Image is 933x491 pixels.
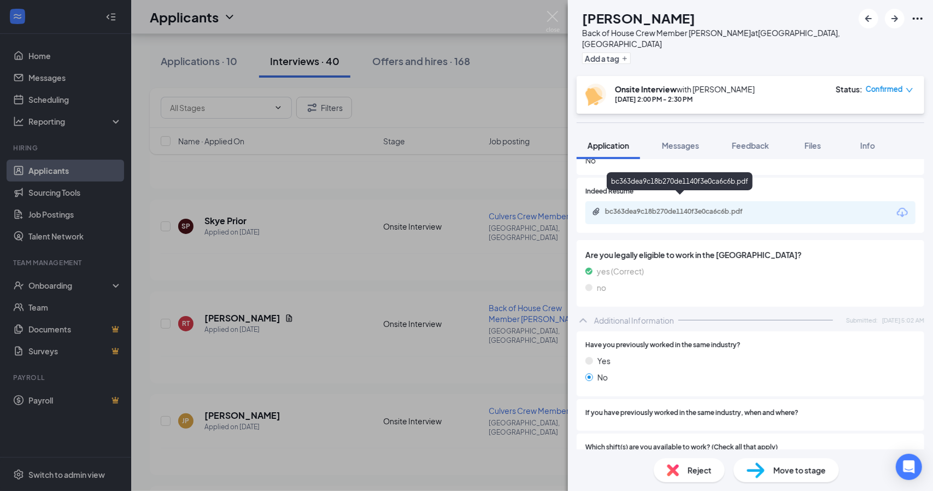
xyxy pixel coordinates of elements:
[582,52,631,64] button: PlusAdd a tag
[585,154,916,166] span: No
[896,454,922,480] div: Open Intercom Messenger
[594,315,674,326] div: Additional Information
[585,249,916,261] span: Are you legally eligible to work in the [GEOGRAPHIC_DATA]?
[911,12,924,25] svg: Ellipses
[859,9,878,28] button: ArrowLeftNew
[597,371,608,383] span: No
[906,86,913,94] span: down
[846,315,878,325] span: Submitted:
[888,12,901,25] svg: ArrowRight
[773,464,826,476] span: Move to stage
[588,141,629,150] span: Application
[882,315,924,325] span: [DATE] 5:02 AM
[597,282,606,294] span: no
[688,464,712,476] span: Reject
[597,265,644,277] span: yes (Correct)
[885,9,905,28] button: ArrowRight
[615,84,755,95] div: with [PERSON_NAME]
[860,141,875,150] span: Info
[582,27,853,49] div: Back of House Crew Member [PERSON_NAME] at [GEOGRAPHIC_DATA], [GEOGRAPHIC_DATA]
[805,141,821,150] span: Files
[896,206,909,219] svg: Download
[585,408,799,418] span: If you have previously worked in the same industry, when and where?
[615,84,677,94] b: Onsite Interview
[615,95,755,104] div: [DATE] 2:00 PM - 2:30 PM
[836,84,862,95] div: Status :
[585,186,633,197] span: Indeed Resume
[862,12,875,25] svg: ArrowLeftNew
[605,207,758,216] div: bc363dea9c18b270de1140f3e0ca6c6b.pdf
[592,207,769,218] a: Paperclipbc363dea9c18b270de1140f3e0ca6c6b.pdf
[866,84,903,95] span: Confirmed
[621,55,628,62] svg: Plus
[732,141,769,150] span: Feedback
[585,442,778,453] span: Which shift(s) are you available to work? (Check all that apply)
[662,141,699,150] span: Messages
[607,172,753,190] div: bc363dea9c18b270de1140f3e0ca6c6b.pdf
[597,355,611,367] span: Yes
[577,314,590,327] svg: ChevronUp
[585,340,741,350] span: Have you previously worked in the same industry?
[582,9,695,27] h1: [PERSON_NAME]
[592,207,601,216] svg: Paperclip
